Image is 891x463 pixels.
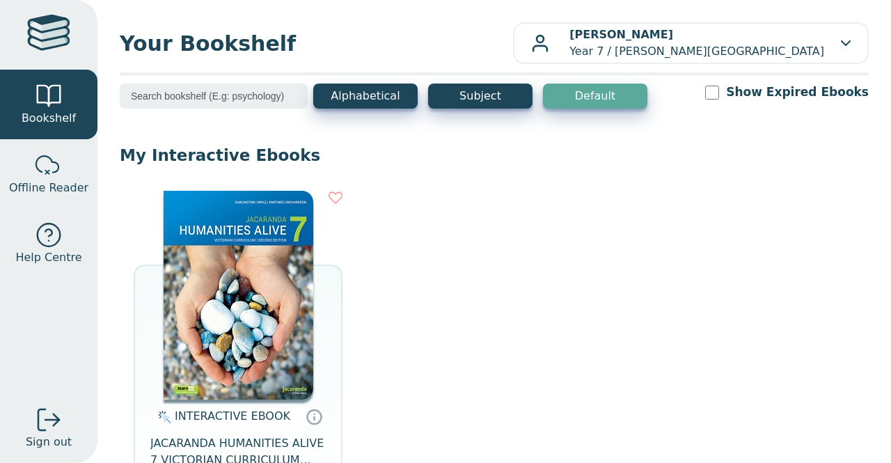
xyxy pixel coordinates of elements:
[120,84,308,109] input: Search bookshelf (E.g: psychology)
[175,409,290,423] span: INTERACTIVE EBOOK
[22,110,76,127] span: Bookshelf
[543,84,647,109] button: Default
[15,249,81,266] span: Help Centre
[306,408,322,425] a: Interactive eBooks are accessed online via the publisher’s portal. They contain interactive resou...
[428,84,533,109] button: Subject
[726,84,869,101] label: Show Expired Ebooks
[313,84,418,109] button: Alphabetical
[9,180,88,196] span: Offline Reader
[513,22,869,64] button: [PERSON_NAME]Year 7 / [PERSON_NAME][GEOGRAPHIC_DATA]
[154,409,171,425] img: interactive.svg
[120,145,869,166] p: My Interactive Ebooks
[26,434,72,450] span: Sign out
[569,26,824,60] p: Year 7 / [PERSON_NAME][GEOGRAPHIC_DATA]
[164,191,313,400] img: 429ddfad-7b91-e911-a97e-0272d098c78b.jpg
[120,28,513,59] span: Your Bookshelf
[569,28,673,41] b: [PERSON_NAME]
